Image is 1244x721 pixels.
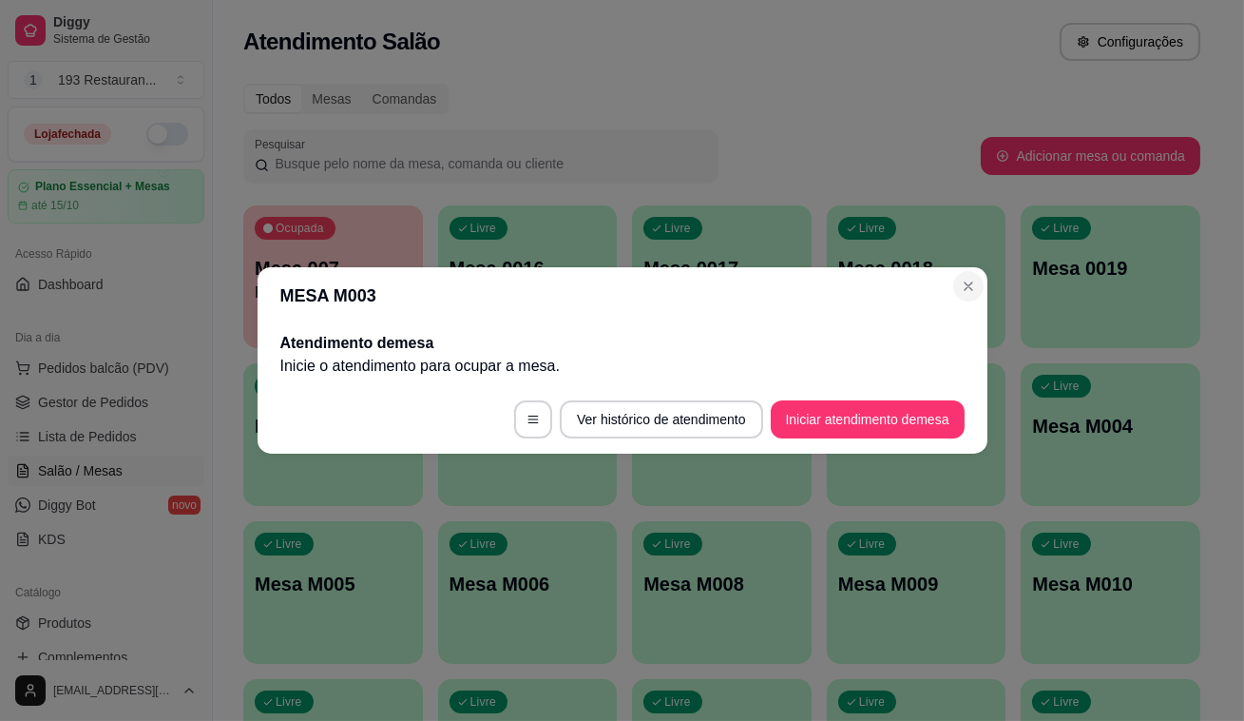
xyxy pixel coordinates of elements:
[560,400,762,438] button: Ver histórico de atendimento
[953,271,984,302] button: Close
[258,267,987,324] header: MESA M003
[771,400,965,438] button: Iniciar atendimento demesa
[280,332,965,355] h2: Atendimento de mesa
[280,355,965,378] p: Inicie o atendimento para ocupar a mesa .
